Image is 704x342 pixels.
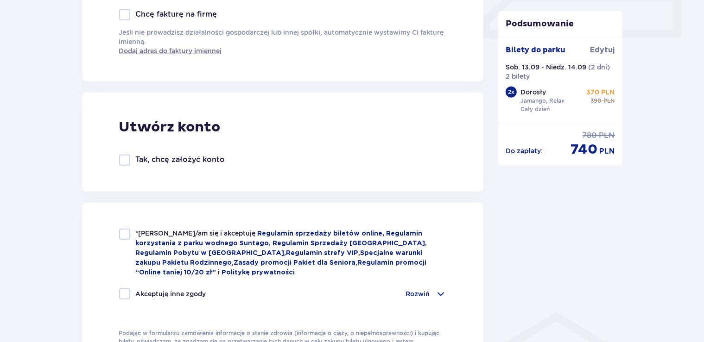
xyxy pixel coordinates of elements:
[600,146,615,156] p: PLN
[506,72,530,81] p: 2 bilety
[136,229,447,277] p: , , ,
[234,260,356,266] a: Zasady promocji Pakiet dla Seniora
[273,240,427,247] a: Regulamin Sprzedaży [GEOGRAPHIC_DATA],
[218,269,222,276] span: i
[286,250,359,256] a: Regulamin strefy VIP
[587,87,615,97] p: 370 PLN
[506,45,565,55] p: Bilety do parku
[599,131,615,141] p: PLN
[520,87,546,97] p: Dorosły
[136,289,206,298] p: Akceptuję inne zgody
[571,141,598,158] p: 740
[506,62,586,72] p: Sob. 13.09 - Niedz. 14.09
[136,9,217,19] p: Chcę fakturę na firmę
[520,97,564,105] p: Jamango, Relax
[136,250,286,256] a: Regulamin Pobytu w [GEOGRAPHIC_DATA],
[222,269,295,276] a: Politykę prywatności
[119,28,447,56] p: Jeśli nie prowadzisz działalności gospodarczej lub innej spółki, automatycznie wystawimy Ci faktu...
[604,97,615,105] p: PLN
[258,230,387,237] a: Regulamin sprzedaży biletów online,
[590,45,615,55] a: Edytuj
[588,62,610,72] p: ( 2 dni )
[506,146,543,155] p: Do zapłaty :
[406,289,430,298] p: Rozwiń
[520,105,550,113] p: Cały dzień
[119,118,221,136] p: Utwórz konto
[136,230,258,237] span: *[PERSON_NAME]/am się i akceptuję
[136,155,225,165] p: Tak, chcę założyć konto
[583,131,597,141] p: 780
[506,87,517,98] div: 2 x
[591,97,602,105] p: 390
[498,19,622,30] p: Podsumowanie
[119,46,222,56] a: Dodaj adres do faktury imiennej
